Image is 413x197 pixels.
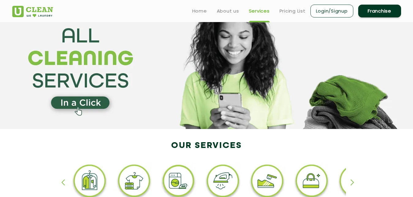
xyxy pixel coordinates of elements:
[217,7,239,15] a: About us
[12,6,53,17] img: UClean Laundry and Dry Cleaning
[249,7,270,15] a: Services
[358,5,401,17] a: Franchise
[280,7,306,15] a: Pricing List
[310,5,353,17] a: Login/Signup
[192,7,207,15] a: Home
